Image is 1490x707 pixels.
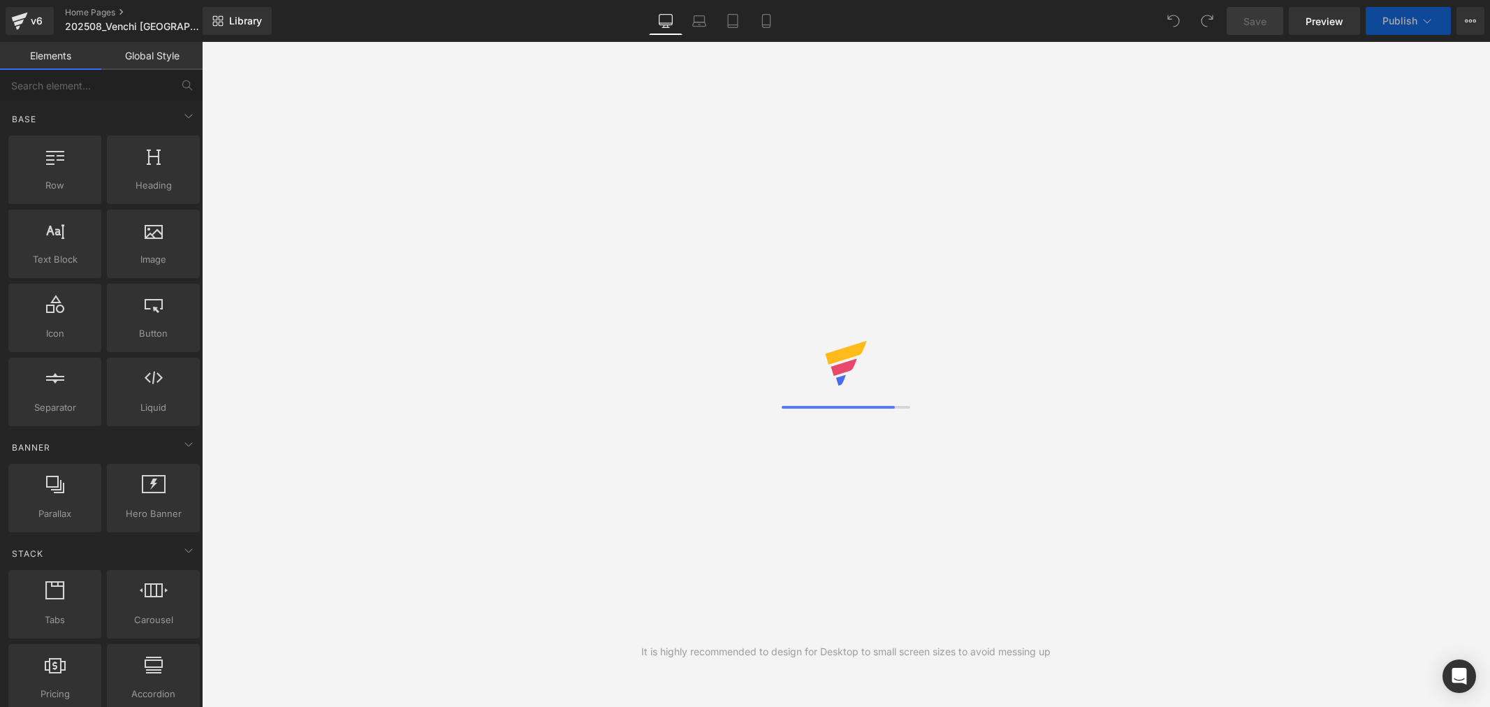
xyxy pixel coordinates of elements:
[1456,7,1484,35] button: More
[1366,7,1451,35] button: Publish
[13,687,97,701] span: Pricing
[111,506,196,521] span: Hero Banner
[111,326,196,341] span: Button
[65,21,199,32] span: 202508_Venchi [GEOGRAPHIC_DATA]
[13,326,97,341] span: Icon
[101,42,203,70] a: Global Style
[13,400,97,415] span: Separator
[6,7,54,35] a: v6
[1193,7,1221,35] button: Redo
[111,252,196,267] span: Image
[65,7,226,18] a: Home Pages
[111,687,196,701] span: Accordion
[28,12,45,30] div: v6
[682,7,716,35] a: Laptop
[111,613,196,627] span: Carousel
[716,7,750,35] a: Tablet
[1306,14,1343,29] span: Preview
[649,7,682,35] a: Desktop
[111,400,196,415] span: Liquid
[641,644,1051,659] div: It is highly recommended to design for Desktop to small screen sizes to avoid messing up
[1243,14,1266,29] span: Save
[13,613,97,627] span: Tabs
[13,506,97,521] span: Parallax
[10,547,45,560] span: Stack
[13,252,97,267] span: Text Block
[10,112,38,126] span: Base
[229,15,262,27] span: Library
[10,441,52,454] span: Banner
[203,7,272,35] a: New Library
[1382,15,1417,27] span: Publish
[13,178,97,193] span: Row
[1442,659,1476,693] div: Open Intercom Messenger
[111,178,196,193] span: Heading
[1289,7,1360,35] a: Preview
[1160,7,1188,35] button: Undo
[750,7,783,35] a: Mobile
